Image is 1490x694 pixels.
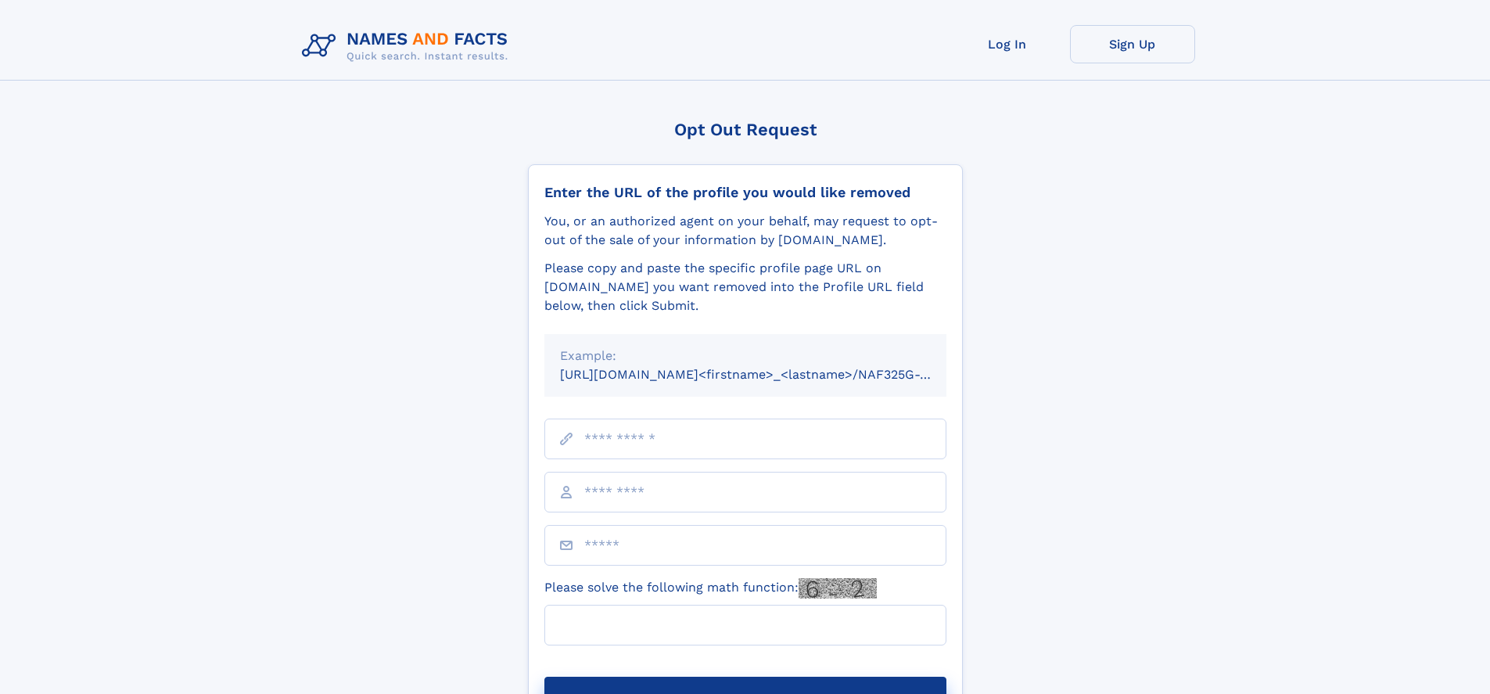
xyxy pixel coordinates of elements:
[528,120,963,139] div: Opt Out Request
[560,367,976,382] small: [URL][DOMAIN_NAME]<firstname>_<lastname>/NAF325G-xxxxxxxx
[544,184,946,201] div: Enter the URL of the profile you would like removed
[296,25,521,67] img: Logo Names and Facts
[544,259,946,315] div: Please copy and paste the specific profile page URL on [DOMAIN_NAME] you want removed into the Pr...
[544,578,877,599] label: Please solve the following math function:
[945,25,1070,63] a: Log In
[560,347,931,365] div: Example:
[544,212,946,250] div: You, or an authorized agent on your behalf, may request to opt-out of the sale of your informatio...
[1070,25,1195,63] a: Sign Up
